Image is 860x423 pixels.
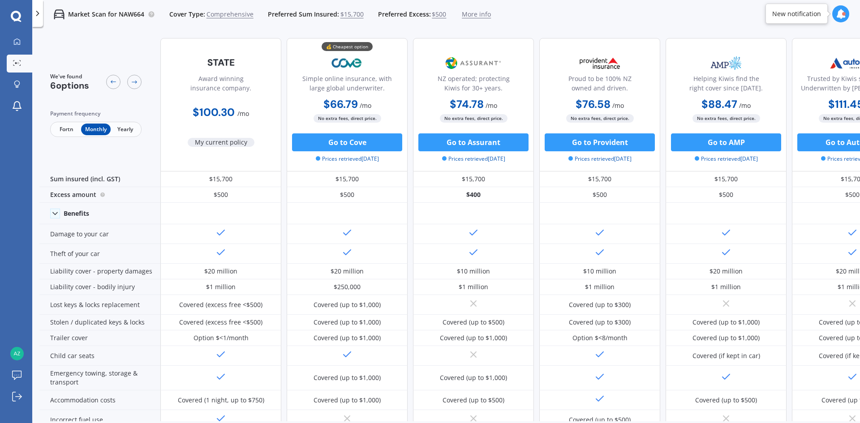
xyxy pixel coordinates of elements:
[50,80,89,91] span: 6 options
[421,74,526,96] div: NZ operated; protecting Kiwis for 30+ years.
[314,318,381,327] div: Covered (up to $1,000)
[50,73,89,81] span: We've found
[418,133,529,151] button: Go to Assurant
[539,187,660,203] div: $500
[64,209,89,218] div: Benefits
[442,155,505,163] span: Prices retrieved [DATE]
[440,373,507,382] div: Covered (up to $1,000)
[188,138,254,147] span: My current policy
[413,171,534,187] div: $15,700
[39,295,160,315] div: Lost keys & locks replacement
[68,10,144,19] p: Market Scan for NAW664
[168,74,274,96] div: Award winning insurance company.
[191,52,250,73] img: State-text-1.webp
[193,333,249,342] div: Option $<1/month
[292,133,402,151] button: Go to Cove
[179,318,262,327] div: Covered (excess free <$500)
[314,396,381,405] div: Covered (up to $1,000)
[486,101,497,110] span: / mo
[772,9,821,18] div: New notification
[39,279,160,295] div: Liability cover - bodily injury
[695,396,757,405] div: Covered (up to $500)
[81,124,110,135] span: Monthly
[692,318,760,327] div: Covered (up to $1,000)
[701,97,737,111] b: $88.47
[547,74,653,96] div: Proud to be 100% NZ owned and driven.
[10,347,24,360] img: 6868cb4ea528f52cd62a80b78143973d
[206,282,236,291] div: $1 million
[585,282,615,291] div: $1 million
[413,187,534,203] div: $400
[314,114,381,123] span: No extra fees, direct price.
[572,333,628,342] div: Option $<8/month
[39,346,160,366] div: Child car seats
[39,315,160,330] div: Stolen / duplicated keys & locks
[459,282,488,291] div: $1 million
[111,124,140,135] span: Yearly
[443,318,504,327] div: Covered (up to $500)
[666,187,787,203] div: $500
[169,10,205,19] span: Cover Type:
[318,52,377,74] img: Cove.webp
[709,267,743,276] div: $20 million
[39,264,160,279] div: Liability cover - property damages
[322,42,373,51] div: 💰 Cheapest option
[334,282,361,291] div: $250,000
[739,101,751,110] span: / mo
[440,114,507,123] span: No extra fees, direct price.
[570,52,629,74] img: Provident.png
[576,97,611,111] b: $76.58
[697,52,756,74] img: AMP.webp
[39,366,160,390] div: Emergency towing, storage & transport
[39,187,160,203] div: Excess amount
[314,300,381,309] div: Covered (up to $1,000)
[378,10,431,19] span: Preferred Excess:
[569,300,631,309] div: Covered (up to $300)
[440,333,507,342] div: Covered (up to $1,000)
[237,109,249,118] span: / mo
[692,351,760,360] div: Covered (if kept in car)
[39,330,160,346] div: Trailer cover
[160,187,281,203] div: $500
[314,373,381,382] div: Covered (up to $1,000)
[692,333,760,342] div: Covered (up to $1,000)
[695,155,758,163] span: Prices retrieved [DATE]
[457,267,490,276] div: $10 million
[316,155,379,163] span: Prices retrieved [DATE]
[569,318,631,327] div: Covered (up to $300)
[178,396,264,405] div: Covered (1 night, up to $750)
[268,10,339,19] span: Preferred Sum Insured:
[545,133,655,151] button: Go to Provident
[160,171,281,187] div: $15,700
[50,109,142,118] div: Payment frequency
[711,282,741,291] div: $1 million
[568,155,632,163] span: Prices retrieved [DATE]
[692,114,760,123] span: No extra fees, direct price.
[666,171,787,187] div: $15,700
[360,101,371,110] span: / mo
[39,224,160,244] div: Damage to your car
[193,105,235,119] b: $100.30
[287,171,408,187] div: $15,700
[323,97,358,111] b: $66.79
[39,390,160,410] div: Accommodation costs
[673,74,779,96] div: Helping Kiwis find the right cover since [DATE].
[39,171,160,187] div: Sum insured (incl. GST)
[539,171,660,187] div: $15,700
[566,114,634,123] span: No extra fees, direct price.
[204,267,237,276] div: $20 million
[450,97,484,111] b: $74.78
[54,9,64,20] img: car.f15378c7a67c060ca3f3.svg
[52,124,81,135] span: Fortn
[179,300,262,309] div: Covered (excess free <$500)
[443,396,504,405] div: Covered (up to $500)
[432,10,446,19] span: $500
[331,267,364,276] div: $20 million
[444,52,503,74] img: Assurant.png
[462,10,491,19] span: More info
[671,133,781,151] button: Go to AMP
[39,244,160,264] div: Theft of your car
[340,10,364,19] span: $15,700
[294,74,400,96] div: Simple online insurance, with large global underwriter.
[206,10,254,19] span: Comprehensive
